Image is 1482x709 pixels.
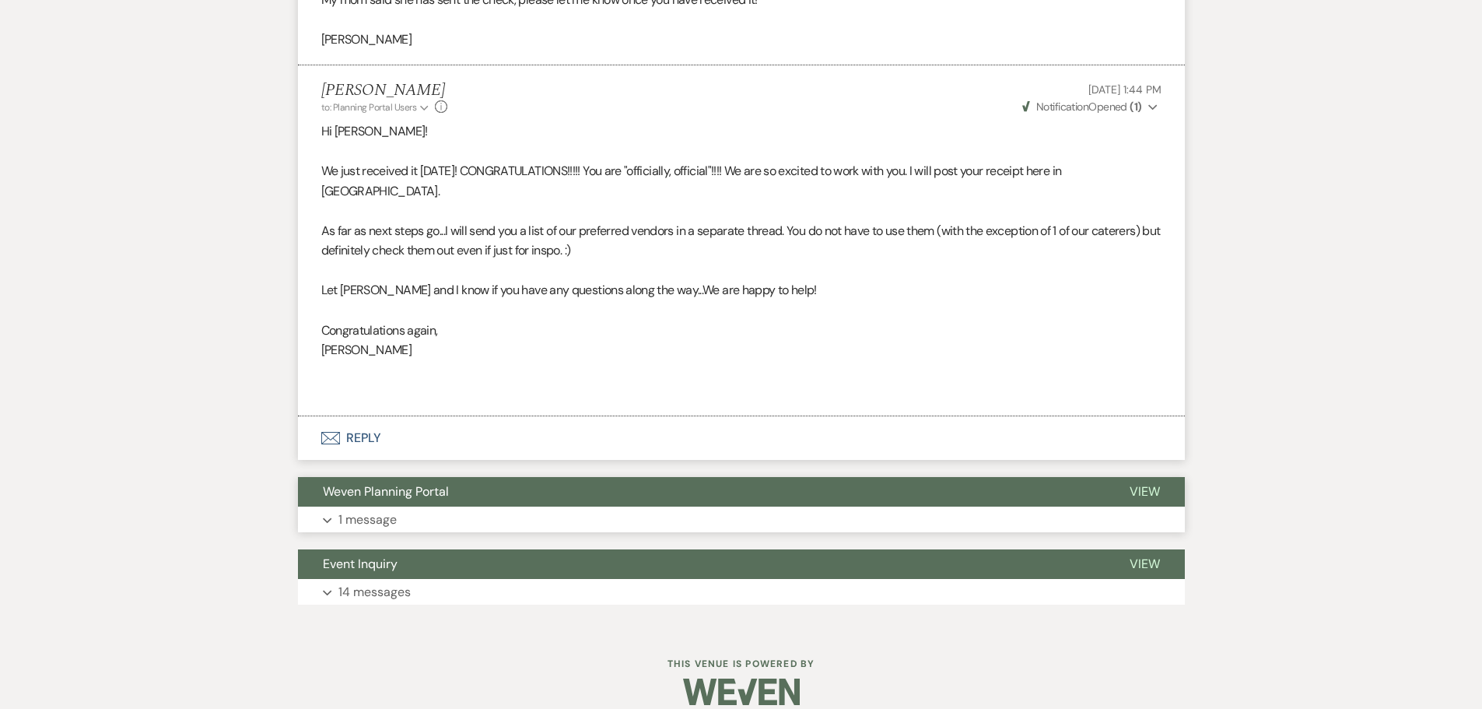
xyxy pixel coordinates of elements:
[1020,99,1161,115] button: NotificationOpened (1)
[338,510,397,530] p: 1 message
[298,477,1105,507] button: Weven Planning Portal
[321,340,1161,360] p: [PERSON_NAME]
[321,100,432,114] button: to: Planning Portal Users
[1105,477,1185,507] button: View
[321,101,417,114] span: to: Planning Portal Users
[1022,100,1142,114] span: Opened
[1130,556,1160,572] span: View
[321,81,448,100] h5: [PERSON_NAME]
[321,161,1161,201] p: We just received it [DATE]! CONGRATULATIONS!!!!! You are "officially, official"!!!! We are so exc...
[1105,549,1185,579] button: View
[1130,100,1141,114] strong: ( 1 )
[1130,483,1160,500] span: View
[321,321,1161,341] p: Congratulations again,
[321,30,1161,50] p: [PERSON_NAME]
[298,549,1105,579] button: Event Inquiry
[321,121,1161,142] p: Hi [PERSON_NAME]!
[298,579,1185,605] button: 14 messages
[338,582,411,602] p: 14 messages
[323,483,449,500] span: Weven Planning Portal
[323,556,398,572] span: Event Inquiry
[321,221,1161,261] p: As far as next steps go...I will send you a list of our preferred vendors in a separate thread. Y...
[1088,82,1161,97] span: [DATE] 1:44 PM
[298,416,1185,460] button: Reply
[298,507,1185,533] button: 1 message
[321,280,1161,300] p: Let [PERSON_NAME] and I know if you have any questions along the way...We are happy to help!
[1036,100,1088,114] span: Notification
